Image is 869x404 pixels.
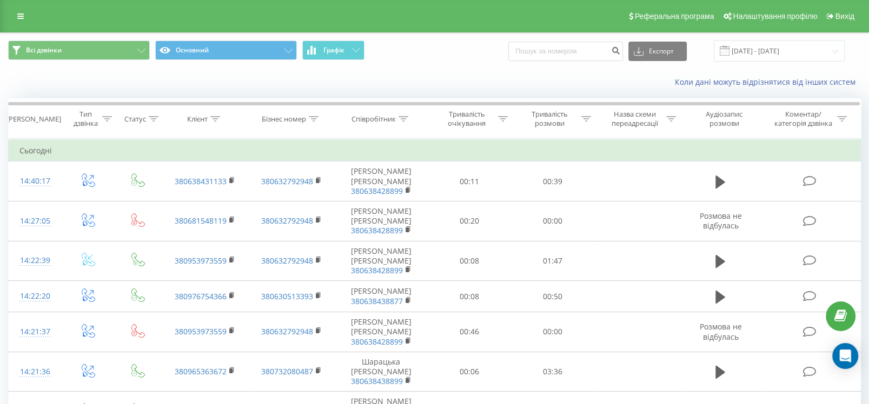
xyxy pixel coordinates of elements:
[261,291,313,301] a: 380630513393
[124,115,146,124] div: Статус
[335,281,428,312] td: [PERSON_NAME]
[508,42,623,61] input: Пошук за номером
[691,110,758,128] div: Аудіозапис розмови
[351,336,403,347] a: 380638428899
[175,176,227,186] a: 380638431133
[9,140,861,161] td: Сьогодні
[437,110,495,128] div: Тривалість очікування
[511,281,594,312] td: 00:50
[19,250,51,271] div: 14:22:39
[635,12,714,21] span: Реферальна програма
[511,241,594,281] td: 01:47
[323,46,344,54] span: Графік
[335,201,428,241] td: [PERSON_NAME] [PERSON_NAME]
[6,115,61,124] div: [PERSON_NAME]
[19,321,51,342] div: 14:21:37
[351,115,396,124] div: Співробітник
[71,110,100,128] div: Тип дзвінка
[428,161,511,201] td: 00:11
[511,312,594,352] td: 00:00
[175,291,227,301] a: 380976754366
[175,216,227,226] a: 380681548119
[835,12,854,21] span: Вихід
[606,110,664,128] div: Назва схеми переадресації
[428,241,511,281] td: 00:08
[261,366,313,376] a: 380732080487
[351,225,403,235] a: 380638428899
[351,186,403,196] a: 380638428899
[8,41,150,60] button: Всі дзвінки
[733,12,817,21] span: Налаштування профілю
[261,326,313,336] a: 380632792948
[19,171,51,192] div: 14:40:17
[335,352,428,392] td: Шарацька [PERSON_NAME]
[699,211,741,231] span: Розмова не відбулась
[428,352,511,392] td: 00:06
[511,161,594,201] td: 00:39
[335,161,428,201] td: [PERSON_NAME] [PERSON_NAME]
[155,41,297,60] button: Основний
[351,265,403,275] a: 380638428899
[335,312,428,352] td: [PERSON_NAME] [PERSON_NAME]
[302,41,364,60] button: Графік
[511,201,594,241] td: 00:00
[428,281,511,312] td: 00:08
[335,241,428,281] td: [PERSON_NAME] [PERSON_NAME]
[521,110,579,128] div: Тривалість розмови
[187,115,208,124] div: Клієнт
[628,42,687,61] button: Експорт
[771,110,834,128] div: Коментар/категорія дзвінка
[26,46,62,55] span: Всі дзвінки
[261,255,313,266] a: 380632792948
[19,361,51,382] div: 14:21:36
[428,201,511,241] td: 00:20
[262,115,306,124] div: Бізнес номер
[175,366,227,376] a: 380965363672
[428,312,511,352] td: 00:46
[19,211,51,232] div: 14:27:05
[175,255,227,266] a: 380953973559
[699,321,741,341] span: Розмова не відбулась
[675,77,861,87] a: Коли дані можуть відрізнятися вiд інших систем
[261,216,313,226] a: 380632792948
[19,286,51,307] div: 14:22:20
[351,296,403,306] a: 380638438877
[351,376,403,386] a: 380638438899
[175,326,227,336] a: 380953973559
[832,343,858,369] div: Open Intercom Messenger
[261,176,313,186] a: 380632792948
[511,352,594,392] td: 03:36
